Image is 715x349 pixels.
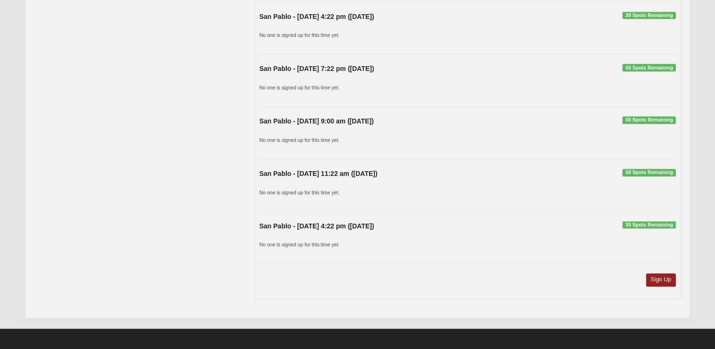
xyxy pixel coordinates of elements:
[259,85,340,90] small: No one is signed up for this time yet.
[259,13,374,20] strong: San Pablo - [DATE] 4:22 pm ([DATE])
[259,190,340,195] small: No one is signed up for this time yet.
[622,64,676,71] span: 50 Spots Remaining
[622,169,676,176] span: 50 Spots Remaining
[259,242,340,247] small: No one is signed up for this time yet.
[646,273,676,286] a: Sign Up
[259,117,374,125] strong: San Pablo - [DATE] 9:00 am ([DATE])
[259,65,374,72] strong: San Pablo - [DATE] 7:22 pm ([DATE])
[622,116,676,124] span: 50 Spots Remaining
[259,32,340,38] small: No one is signed up for this time yet.
[622,12,676,19] span: 30 Spots Remaining
[259,137,340,143] small: No one is signed up for this time yet.
[259,170,378,177] strong: San Pablo - [DATE] 11:22 am ([DATE])
[259,222,374,230] strong: San Pablo - [DATE] 4:22 pm ([DATE])
[622,221,676,229] span: 30 Spots Remaining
